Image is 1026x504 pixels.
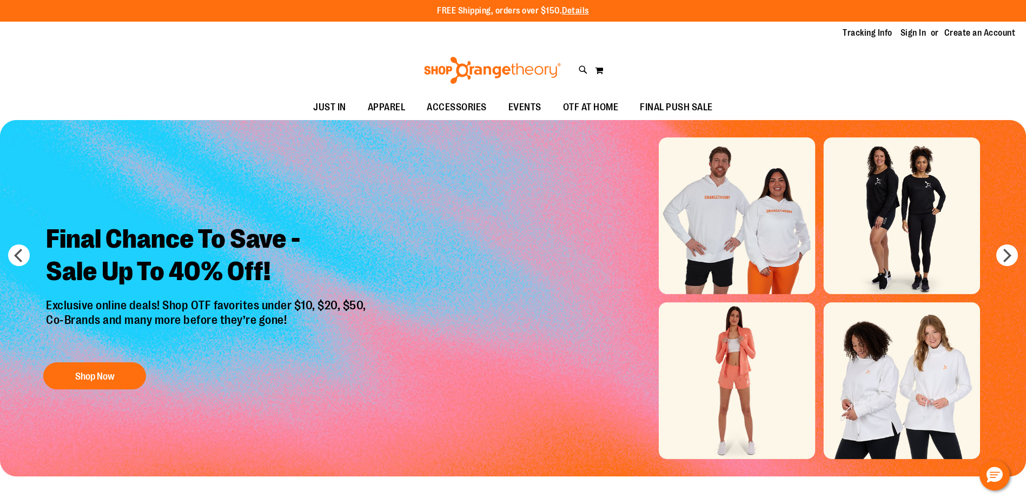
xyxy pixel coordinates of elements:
[8,244,30,266] button: prev
[996,244,1018,266] button: next
[498,95,552,120] a: EVENTS
[368,95,406,120] span: APPAREL
[552,95,630,120] a: OTF AT HOME
[38,215,377,395] a: Final Chance To Save -Sale Up To 40% Off! Exclusive online deals! Shop OTF favorites under $10, $...
[901,27,926,39] a: Sign In
[302,95,357,120] a: JUST IN
[640,95,713,120] span: FINAL PUSH SALE
[562,6,589,16] a: Details
[944,27,1016,39] a: Create an Account
[427,95,487,120] span: ACCESSORIES
[422,57,562,84] img: Shop Orangetheory
[313,95,346,120] span: JUST IN
[563,95,619,120] span: OTF AT HOME
[43,362,146,389] button: Shop Now
[437,5,589,17] p: FREE Shipping, orders over $150.
[508,95,541,120] span: EVENTS
[843,27,892,39] a: Tracking Info
[629,95,724,120] a: FINAL PUSH SALE
[357,95,416,120] a: APPAREL
[979,460,1010,490] button: Hello, have a question? Let’s chat.
[416,95,498,120] a: ACCESSORIES
[38,215,377,299] h2: Final Chance To Save - Sale Up To 40% Off!
[38,299,377,352] p: Exclusive online deals! Shop OTF favorites under $10, $20, $50, Co-Brands and many more before th...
